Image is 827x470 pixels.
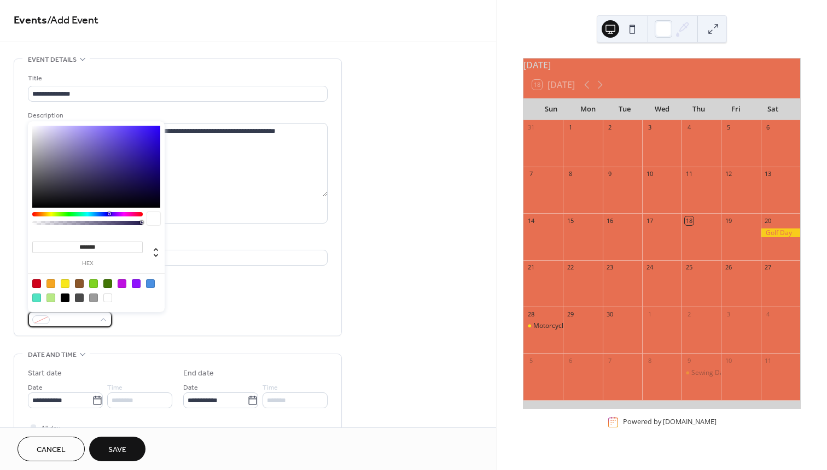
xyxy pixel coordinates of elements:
[685,310,693,318] div: 2
[533,321,645,331] div: Motorcycle Ride for [PERSON_NAME]
[132,279,141,288] div: #9013FE
[645,216,654,225] div: 17
[764,263,772,272] div: 27
[32,261,143,267] label: hex
[566,263,574,272] div: 22
[41,422,60,434] span: All day
[680,98,718,120] div: Thu
[18,437,85,461] button: Cancel
[28,54,77,66] span: Event details
[28,237,325,248] div: Location
[645,356,654,365] div: 8
[523,321,563,331] div: Motorcycle Ride for Rayola
[645,124,654,132] div: 3
[107,382,123,393] span: Time
[606,310,614,318] div: 30
[566,170,574,178] div: 8
[46,293,55,302] div: #B8E986
[718,98,755,120] div: Fri
[645,170,654,178] div: 10
[183,382,198,393] span: Date
[606,216,614,225] div: 16
[764,310,772,318] div: 4
[566,124,574,132] div: 1
[28,368,62,379] div: Start date
[764,124,772,132] div: 6
[606,356,614,365] div: 7
[46,279,55,288] div: #F5A623
[28,382,43,393] span: Date
[645,263,654,272] div: 24
[527,356,535,365] div: 5
[89,293,98,302] div: #9B9B9B
[724,310,732,318] div: 3
[566,356,574,365] div: 6
[685,216,693,225] div: 18
[32,293,41,302] div: #50E3C2
[118,279,126,288] div: #BD10E0
[183,368,214,379] div: End date
[61,279,69,288] div: #F8E71C
[606,263,614,272] div: 23
[607,98,644,120] div: Tue
[764,170,772,178] div: 13
[606,170,614,178] div: 9
[28,73,325,84] div: Title
[89,437,145,461] button: Save
[527,310,535,318] div: 28
[523,58,800,72] div: [DATE]
[103,279,112,288] div: #417505
[685,263,693,272] div: 25
[566,216,574,225] div: 15
[146,279,155,288] div: #4A90E2
[75,293,84,302] div: #4A4A4A
[724,216,732,225] div: 19
[527,263,535,272] div: 21
[764,216,772,225] div: 20
[32,279,41,288] div: #D0021B
[691,368,794,378] div: Sewing Day - Christmas Stockings
[527,216,535,225] div: 14
[754,98,791,120] div: Sat
[685,124,693,132] div: 4
[14,10,47,31] a: Events
[761,228,800,238] div: Golf Day
[569,98,607,120] div: Mon
[263,382,278,393] span: Time
[527,124,535,132] div: 31
[724,263,732,272] div: 26
[724,124,732,132] div: 5
[764,356,772,365] div: 11
[103,293,112,302] div: #FFFFFF
[47,10,98,31] span: / Add Event
[724,356,732,365] div: 10
[645,310,654,318] div: 1
[663,418,717,427] a: [DOMAIN_NAME]
[61,293,69,302] div: #000000
[685,356,693,365] div: 9
[108,444,126,456] span: Save
[566,310,574,318] div: 29
[89,279,98,288] div: #7ED321
[75,279,84,288] div: #8B572A
[606,124,614,132] div: 2
[37,444,66,456] span: Cancel
[28,110,325,121] div: Description
[724,170,732,178] div: 12
[28,349,77,361] span: Date and time
[527,170,535,178] div: 7
[623,418,717,427] div: Powered by
[685,170,693,178] div: 11
[682,368,721,378] div: Sewing Day - Christmas Stockings
[643,98,680,120] div: Wed
[532,98,569,120] div: Sun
